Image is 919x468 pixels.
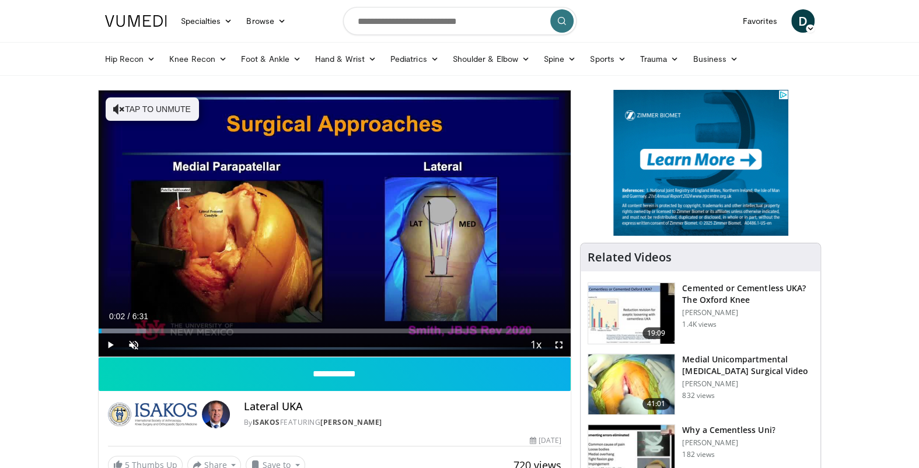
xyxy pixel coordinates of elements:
[174,9,240,33] a: Specialties
[682,354,813,377] h3: Medial Unicompartmental [MEDICAL_DATA] Surgical Video
[244,400,561,413] h4: Lateral UKA
[383,47,446,71] a: Pediatrics
[682,320,717,329] p: 1.4K views
[109,312,125,321] span: 0:02
[239,9,293,33] a: Browse
[234,47,308,71] a: Foot & Ankle
[588,282,813,344] a: 19:09 Cemented or Cementless UKA? The Oxford Knee [PERSON_NAME] 1.4K views
[642,398,670,410] span: 41:01
[613,90,788,236] iframe: Advertisement
[98,47,163,71] a: Hip Recon
[682,424,775,436] h3: Why a Cementless Uni?
[682,308,813,317] p: [PERSON_NAME]
[99,333,122,357] button: Play
[583,47,633,71] a: Sports
[686,47,745,71] a: Business
[320,417,382,427] a: [PERSON_NAME]
[588,250,672,264] h4: Related Videos
[791,9,815,33] a: D
[99,329,571,333] div: Progress Bar
[530,435,561,446] div: [DATE]
[642,327,670,339] span: 19:09
[128,312,130,321] span: /
[682,450,715,459] p: 182 views
[736,9,784,33] a: Favorites
[132,312,148,321] span: 6:31
[343,7,576,35] input: Search topics, interventions
[162,47,234,71] a: Knee Recon
[682,391,715,400] p: 832 views
[106,97,199,121] button: Tap to unmute
[108,400,197,428] img: ISAKOS
[253,417,280,427] a: ISAKOS
[446,47,537,71] a: Shoulder & Elbow
[308,47,383,71] a: Hand & Wrist
[202,400,230,428] img: Avatar
[537,47,583,71] a: Spine
[99,90,571,357] video-js: Video Player
[105,15,167,27] img: VuMedi Logo
[682,438,775,448] p: [PERSON_NAME]
[524,333,547,357] button: Playback Rate
[682,379,813,389] p: [PERSON_NAME]
[682,282,813,306] h3: Cemented or Cementless UKA? The Oxford Knee
[122,333,145,357] button: Unmute
[588,283,675,344] img: 9b642bfc-d7b4-4039-b074-6567d34ad43b.150x105_q85_crop-smart_upscale.jpg
[588,354,675,415] img: 93948056-05c6-4d9e-b227-8658730fb1fb.150x105_q85_crop-smart_upscale.jpg
[547,333,571,357] button: Fullscreen
[633,47,686,71] a: Trauma
[588,354,813,415] a: 41:01 Medial Unicompartmental [MEDICAL_DATA] Surgical Video [PERSON_NAME] 832 views
[244,417,561,428] div: By FEATURING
